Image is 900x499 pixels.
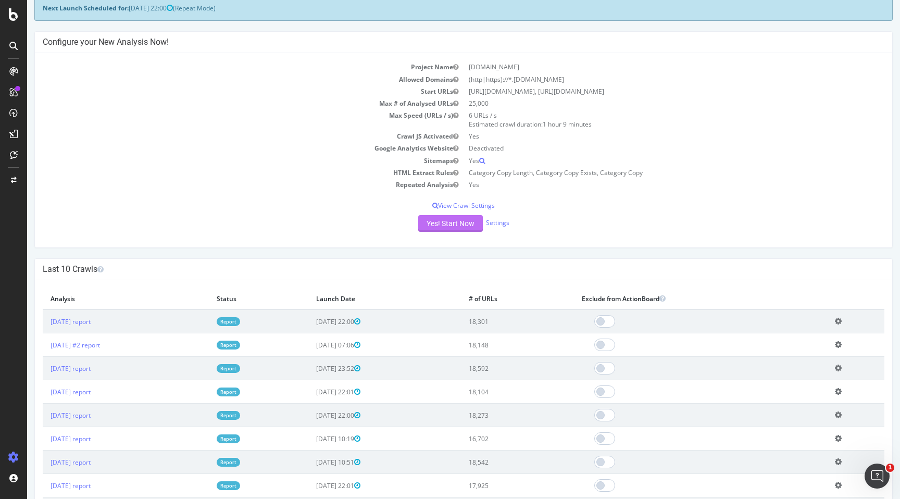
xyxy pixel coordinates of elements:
td: 16,702 [434,427,547,451]
h4: Last 10 Crawls [16,264,857,275]
strong: Next Launch Scheduled for: [16,4,102,13]
td: Project Name [16,61,436,73]
span: [DATE] 07:06 [289,341,333,350]
p: View Crawl Settings [16,201,857,210]
td: HTML Extract Rules [16,167,436,179]
td: Yes [436,179,857,191]
a: [DATE] report [23,411,64,420]
a: Report [190,434,213,443]
a: [DATE] report [23,458,64,467]
th: Launch Date [281,288,434,309]
th: Status [182,288,281,309]
iframe: Intercom live chat [865,464,890,489]
a: Report [190,341,213,350]
td: 18,148 [434,333,547,357]
a: Report [190,458,213,467]
th: Exclude from ActionBoard [547,288,801,309]
td: Yes [436,155,857,167]
span: [DATE] 22:00 [289,411,333,420]
td: Repeated Analysis [16,179,436,191]
td: Crawl JS Activated [16,130,436,142]
span: [DATE] 10:19 [289,434,333,443]
td: 18,301 [434,309,547,333]
td: [URL][DOMAIN_NAME], [URL][DOMAIN_NAME] [436,85,857,97]
td: 6 URLs / s Estimated crawl duration: [436,109,857,130]
a: [DATE] #2 report [23,341,73,350]
a: [DATE] report [23,434,64,443]
td: 18,592 [434,357,547,380]
span: 1 [886,464,894,472]
span: [DATE] 10:51 [289,458,333,467]
span: [DATE] 22:01 [289,481,333,490]
td: Sitemaps [16,155,436,167]
a: [DATE] report [23,317,64,326]
a: [DATE] report [23,388,64,396]
h4: Configure your New Analysis Now! [16,37,857,47]
td: [DOMAIN_NAME] [436,61,857,73]
td: 18,273 [434,404,547,427]
a: Report [190,481,213,490]
td: 17,925 [434,474,547,497]
td: Google Analytics Website [16,142,436,154]
td: (http|https)://*.[DOMAIN_NAME] [436,73,857,85]
span: [DATE] 22:00 [102,4,146,13]
td: 18,542 [434,451,547,474]
th: Analysis [16,288,182,309]
a: Report [190,411,213,420]
button: Yes! Start Now [391,215,456,232]
th: # of URLs [434,288,547,309]
a: [DATE] report [23,364,64,373]
td: Allowed Domains [16,73,436,85]
td: Category Copy Length, Category Copy Exists, Category Copy [436,167,857,179]
td: Yes [436,130,857,142]
span: 1 hour 9 minutes [516,120,565,129]
td: Start URLs [16,85,436,97]
td: Deactivated [436,142,857,154]
a: Settings [459,218,482,227]
a: Report [190,388,213,396]
td: Max # of Analysed URLs [16,97,436,109]
td: 25,000 [436,97,857,109]
a: Report [190,317,213,326]
span: [DATE] 22:01 [289,388,333,396]
td: Max Speed (URLs / s) [16,109,436,130]
a: [DATE] report [23,481,64,490]
span: [DATE] 23:52 [289,364,333,373]
span: [DATE] 22:00 [289,317,333,326]
a: Report [190,364,213,373]
td: 18,104 [434,380,547,404]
